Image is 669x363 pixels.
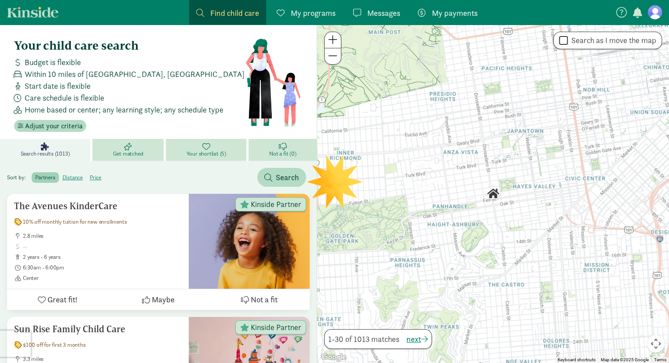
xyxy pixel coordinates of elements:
span: Not a fit [251,294,278,305]
button: Adjust your criteria [14,120,86,132]
span: Your shortlist (5) [186,150,226,157]
span: 10% off monthly tuition for new enrollments [23,218,127,225]
span: 2 years - 6 years [23,254,182,261]
a: Terms (opens in new tab) [654,357,666,362]
button: Great fit! [7,289,108,310]
h5: Sun Rise Family Child Care [14,324,182,334]
span: Search results (1013) [21,150,70,157]
a: Open this area in Google Maps (opens a new window) [319,352,348,363]
span: Search [276,171,299,183]
button: next [406,333,428,345]
span: 6:30am - 6:00pm [23,264,182,271]
span: Care schedule is flexible [25,92,104,104]
span: Kinside Partner [251,323,301,331]
span: Kinside Partner [251,200,301,208]
span: Maybe [152,294,175,305]
span: Budget is flexible [25,56,81,68]
label: Search as I move the map [568,35,656,46]
span: 2.8 miles [23,232,182,240]
img: Google [319,352,348,363]
a: Not a fit (0) [249,139,317,161]
span: Find child care [210,7,259,19]
span: 1-30 of 1013 matches [328,333,399,345]
span: Home based or center; any learning style; any schedule type [25,104,223,116]
label: partners [32,172,58,183]
span: My payments [432,7,478,19]
span: $100 off for first 3 months [23,341,86,348]
span: Not a fit (0) [269,150,296,157]
button: Map camera controls [647,335,665,352]
span: Sort by: [7,174,30,181]
span: My programs [291,7,336,19]
label: distance [59,172,86,183]
button: Maybe [108,289,208,310]
button: Not a fit [209,289,310,310]
a: Get matched [92,139,166,161]
span: Center [23,275,182,282]
span: Start date is flexible [25,80,91,92]
h4: Your child care search [14,39,245,53]
span: Messages [367,7,400,19]
a: Your shortlist (5) [166,139,249,161]
span: Adjust your criteria [25,121,83,131]
span: Great fit! [48,294,77,305]
span: Map data ©2025 Google [601,357,649,362]
span: 3.3 miles [23,356,182,363]
label: price [86,172,105,183]
button: Keyboard shortcuts [558,357,596,363]
button: Search [257,168,306,187]
div: Click to see details [486,186,501,201]
span: Within 10 miles of [GEOGRAPHIC_DATA], [GEOGRAPHIC_DATA] [25,68,245,80]
span: Get matched [113,150,143,157]
a: Kinside [7,7,58,18]
h5: The Avenues KinderCare [14,201,182,211]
